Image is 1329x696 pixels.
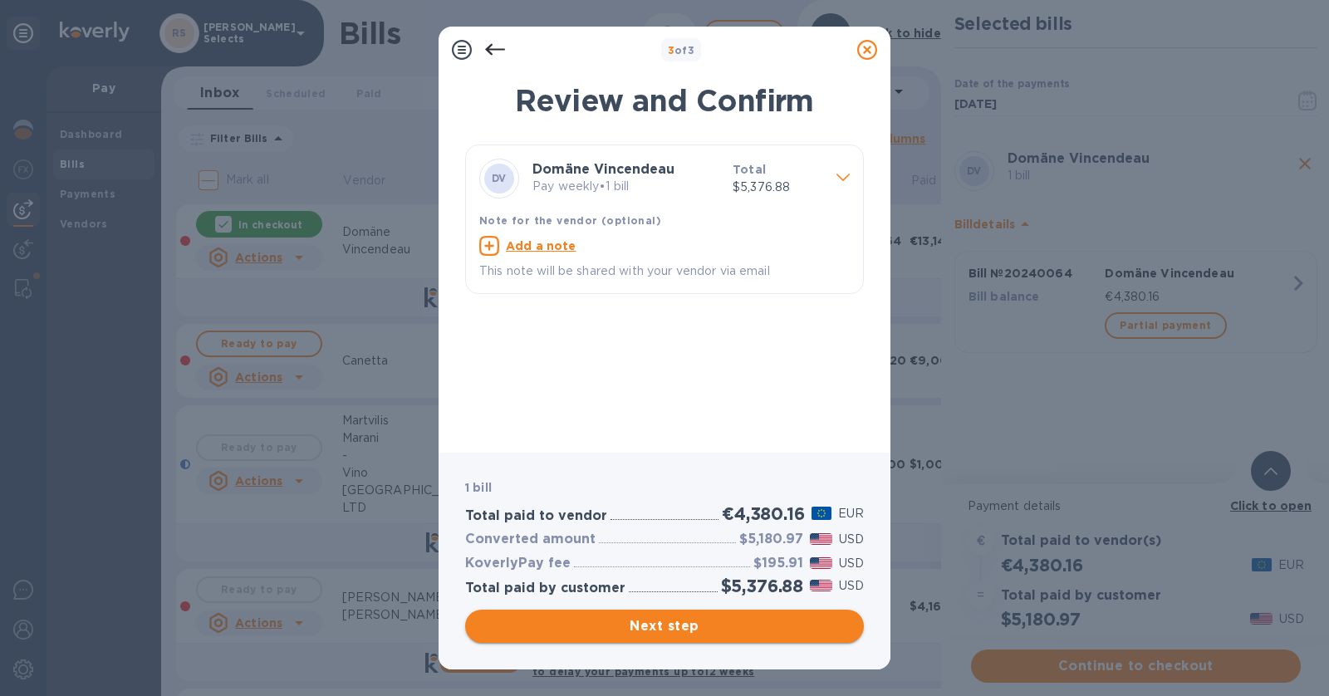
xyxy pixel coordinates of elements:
[839,531,864,548] p: USD
[739,532,803,547] h3: $5,180.97
[465,581,625,596] h3: Total paid by customer
[733,179,823,196] p: $5,376.88
[506,239,576,252] u: Add a note
[668,44,674,56] span: 3
[465,532,596,547] h3: Converted amount
[532,161,674,177] b: Domäne Vincendeau
[532,178,719,195] p: Pay weekly • 1 bill
[479,159,850,280] div: DVDomäne VincendeauPay weekly•1 billTotal$5,376.88Note for the vendor (optional)Add a noteThis no...
[810,533,832,545] img: USD
[465,508,607,524] h3: Total paid to vendor
[753,556,803,571] h3: $195.91
[668,44,695,56] b: of 3
[839,577,864,595] p: USD
[479,262,850,280] p: This note will be shared with your vendor via email
[722,503,804,524] h2: €4,380.16
[838,505,864,522] p: EUR
[465,556,571,571] h3: KoverlyPay fee
[478,616,851,636] span: Next step
[733,163,766,176] b: Total
[465,481,492,494] b: 1 bill
[810,557,832,569] img: USD
[465,83,864,118] h1: Review and Confirm
[492,172,507,184] b: DV
[839,555,864,572] p: USD
[465,610,864,643] button: Next step
[721,576,803,596] h2: $5,376.88
[810,580,832,591] img: USD
[479,214,661,227] b: Note for the vendor (optional)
